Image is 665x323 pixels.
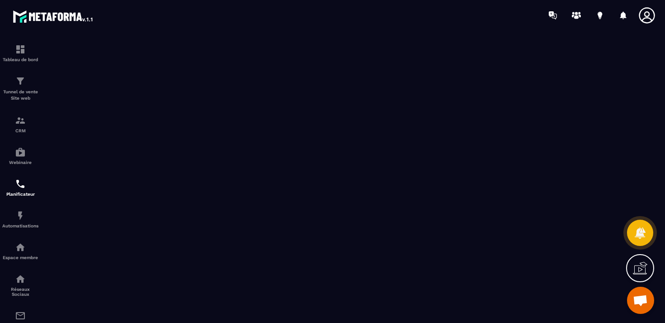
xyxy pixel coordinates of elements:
[15,242,26,253] img: automations
[2,203,38,235] a: automationsautomationsAutomatisations
[15,147,26,158] img: automations
[627,287,654,314] div: Ouvrir le chat
[2,223,38,228] p: Automatisations
[2,192,38,197] p: Planificateur
[2,140,38,172] a: automationsautomationsWebinaire
[15,178,26,189] img: scheduler
[15,44,26,55] img: formation
[2,267,38,304] a: social-networksocial-networkRéseaux Sociaux
[2,69,38,108] a: formationformationTunnel de vente Site web
[2,89,38,101] p: Tunnel de vente Site web
[15,115,26,126] img: formation
[2,57,38,62] p: Tableau de bord
[2,235,38,267] a: automationsautomationsEspace membre
[15,76,26,87] img: formation
[15,274,26,284] img: social-network
[2,128,38,133] p: CRM
[13,8,94,24] img: logo
[2,287,38,297] p: Réseaux Sociaux
[2,255,38,260] p: Espace membre
[2,37,38,69] a: formationformationTableau de bord
[2,172,38,203] a: schedulerschedulerPlanificateur
[15,210,26,221] img: automations
[2,108,38,140] a: formationformationCRM
[2,160,38,165] p: Webinaire
[15,310,26,321] img: email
